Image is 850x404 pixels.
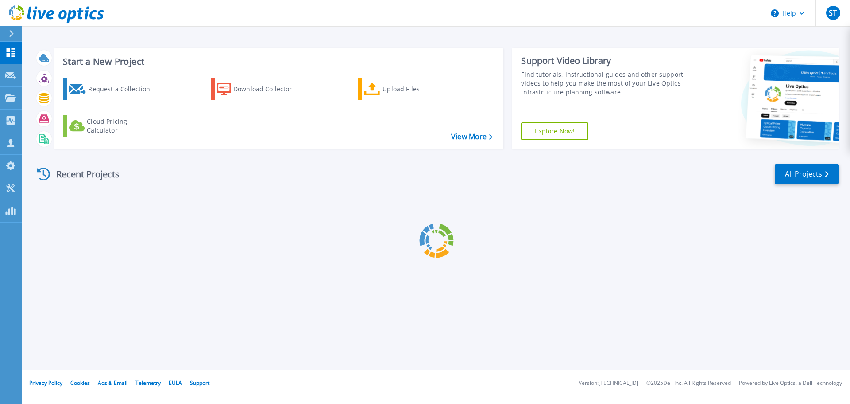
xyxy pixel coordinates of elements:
a: EULA [169,379,182,387]
a: View More [451,133,492,141]
div: Download Collector [233,80,304,98]
a: Cookies [70,379,90,387]
div: Find tutorials, instructional guides and other support videos to help you make the most of your L... [521,70,688,97]
li: © 2025 Dell Inc. All Rights Reserved [646,380,731,386]
a: All Projects [775,164,839,184]
a: Ads & Email [98,379,127,387]
a: Request a Collection [63,78,162,100]
a: Support [190,379,209,387]
a: Telemetry [135,379,161,387]
a: Upload Files [358,78,457,100]
li: Powered by Live Optics, a Dell Technology [739,380,842,386]
li: Version: [TECHNICAL_ID] [579,380,638,386]
div: Cloud Pricing Calculator [87,117,158,135]
h3: Start a New Project [63,57,492,67]
a: Cloud Pricing Calculator [63,115,162,137]
a: Explore Now! [521,122,588,140]
a: Privacy Policy [29,379,62,387]
div: Request a Collection [88,80,159,98]
div: Support Video Library [521,55,688,67]
div: Upload Files [382,80,453,98]
div: Recent Projects [34,163,131,185]
span: ST [829,9,837,16]
a: Download Collector [211,78,309,100]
